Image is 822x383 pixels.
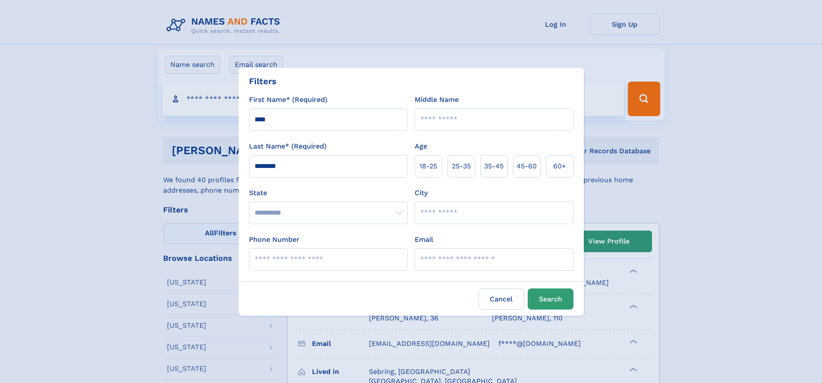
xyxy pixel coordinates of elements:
span: 25‑35 [452,161,471,171]
div: Filters [249,75,277,88]
label: City [415,188,428,198]
label: Age [415,141,427,152]
span: 60+ [553,161,566,171]
label: First Name* (Required) [249,95,328,105]
label: Middle Name [415,95,459,105]
button: Search [528,288,573,310]
label: Email [415,234,433,245]
span: 18‑25 [419,161,437,171]
label: Last Name* (Required) [249,141,327,152]
label: Phone Number [249,234,299,245]
span: 35‑45 [484,161,504,171]
label: Cancel [479,288,524,310]
label: State [249,188,408,198]
span: 45‑60 [517,161,537,171]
